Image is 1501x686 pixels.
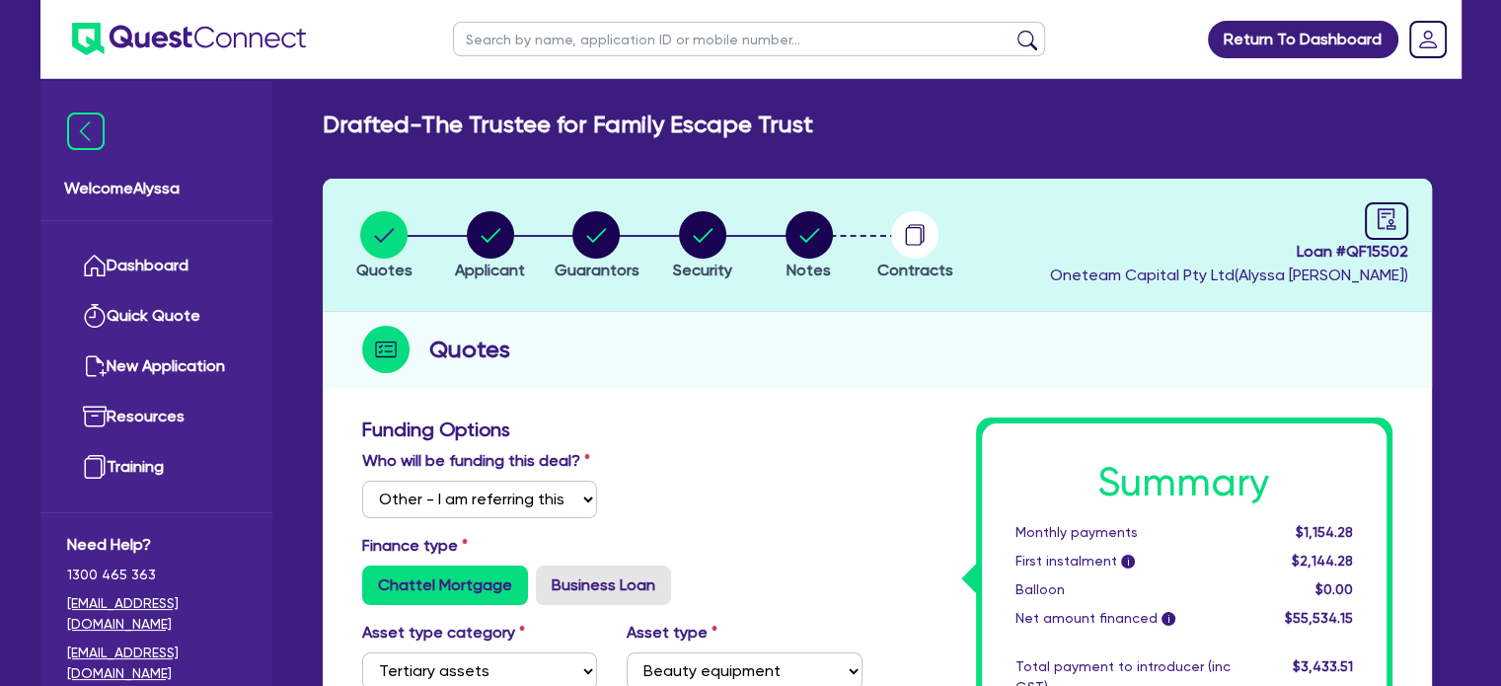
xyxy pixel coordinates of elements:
[64,177,249,200] span: Welcome Alyssa
[553,210,639,283] button: Guarantors
[362,534,468,558] label: Finance type
[72,23,306,55] img: quest-connect-logo-blue
[1314,581,1352,597] span: $0.00
[1402,14,1454,65] a: Dropdown toggle
[1001,522,1245,543] div: Monthly payments
[67,291,246,342] a: Quick Quote
[83,405,107,428] img: resources
[1162,612,1175,626] span: i
[1292,658,1352,674] span: $3,433.51
[67,533,246,557] span: Need Help?
[877,261,953,279] span: Contracts
[673,261,732,279] span: Security
[1001,551,1245,572] div: First instalment
[362,418,863,441] h3: Funding Options
[362,326,410,373] img: step-icon
[1208,21,1398,58] a: Return To Dashboard
[554,261,638,279] span: Guarantors
[1121,555,1135,569] span: i
[83,304,107,328] img: quick-quote
[67,392,246,442] a: Resources
[67,442,246,493] a: Training
[672,210,733,283] button: Security
[455,261,525,279] span: Applicant
[355,210,413,283] button: Quotes
[453,22,1045,56] input: Search by name, application ID or mobile number...
[1001,579,1245,600] div: Balloon
[454,210,526,283] button: Applicant
[67,565,246,585] span: 1300 465 363
[67,643,246,684] a: [EMAIL_ADDRESS][DOMAIN_NAME]
[876,210,954,283] button: Contracts
[1284,610,1352,626] span: $55,534.15
[1015,459,1353,506] h1: Summary
[362,449,590,473] label: Who will be funding this deal?
[1291,553,1352,569] span: $2,144.28
[627,621,717,645] label: Asset type
[1050,240,1408,264] span: Loan # QF15502
[67,241,246,291] a: Dashboard
[1376,208,1397,230] span: audit
[67,113,105,150] img: icon-menu-close
[323,111,813,139] h2: Drafted - The Trustee for Family Escape Trust
[83,455,107,479] img: training
[362,621,525,645] label: Asset type category
[536,566,671,605] label: Business Loan
[429,332,510,367] h2: Quotes
[67,342,246,392] a: New Application
[67,593,246,635] a: [EMAIL_ADDRESS][DOMAIN_NAME]
[1295,524,1352,540] span: $1,154.28
[356,261,413,279] span: Quotes
[1050,266,1408,284] span: Oneteam Capital Pty Ltd ( Alyssa [PERSON_NAME] )
[83,354,107,378] img: new-application
[362,566,528,605] label: Chattel Mortgage
[1001,608,1245,629] div: Net amount financed
[785,210,834,283] button: Notes
[787,261,831,279] span: Notes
